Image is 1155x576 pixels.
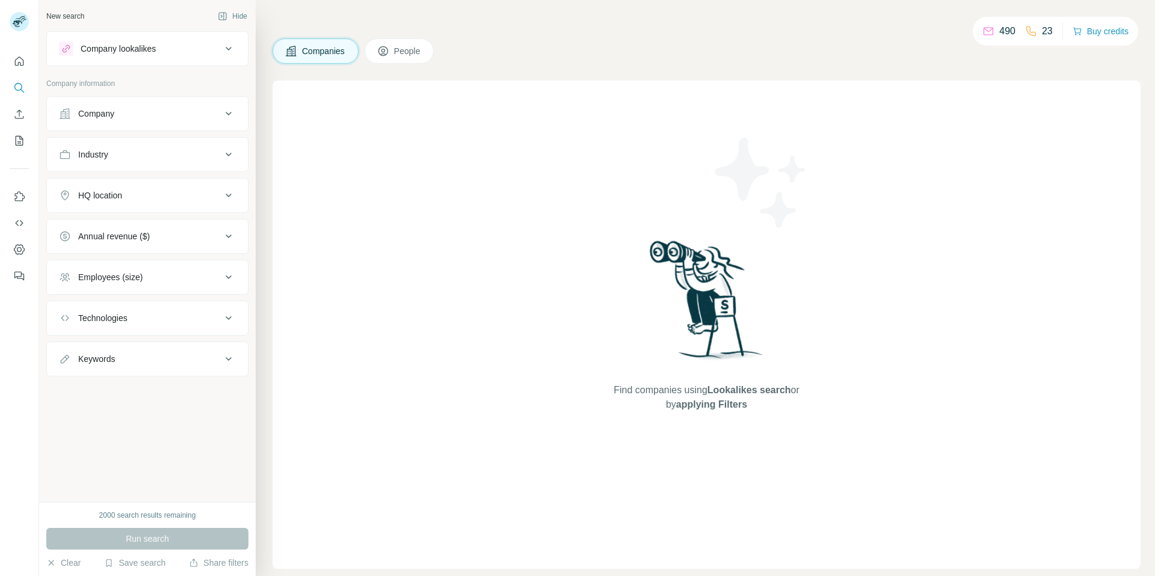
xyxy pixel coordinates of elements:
button: Clear [46,557,81,569]
button: Enrich CSV [10,103,29,125]
button: Company lookalikes [47,34,248,63]
div: Company lookalikes [81,43,156,55]
div: Employees (size) [78,271,143,283]
button: Use Surfe on LinkedIn [10,186,29,207]
span: applying Filters [676,399,747,409]
img: Surfe Illustration - Stars [707,129,815,237]
button: My lists [10,130,29,152]
button: Company [47,99,248,128]
button: Keywords [47,345,248,373]
button: Technologies [47,304,248,332]
button: Hide [209,7,256,25]
span: Companies [302,45,346,57]
div: Keywords [78,353,115,365]
div: New search [46,11,84,22]
button: Feedback [10,265,29,287]
p: Company information [46,78,248,89]
div: HQ location [78,189,122,201]
div: Company [78,108,114,120]
div: Annual revenue ($) [78,230,150,242]
p: 23 [1042,24,1053,38]
p: 490 [999,24,1015,38]
button: Industry [47,140,248,169]
img: Surfe Illustration - Woman searching with binoculars [644,237,769,372]
button: Dashboard [10,239,29,260]
button: Save search [104,557,165,569]
button: Employees (size) [47,263,248,292]
div: Technologies [78,312,128,324]
button: Search [10,77,29,99]
button: Use Surfe API [10,212,29,234]
button: Buy credits [1073,23,1129,40]
h4: Search [273,14,1141,31]
span: Find companies using or by [610,383,802,412]
span: Lookalikes search [707,385,791,395]
div: Industry [78,149,108,161]
button: Annual revenue ($) [47,222,248,251]
button: Quick start [10,51,29,72]
button: HQ location [47,181,248,210]
button: Share filters [189,557,248,569]
span: People [394,45,422,57]
div: 2000 search results remaining [99,510,196,521]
